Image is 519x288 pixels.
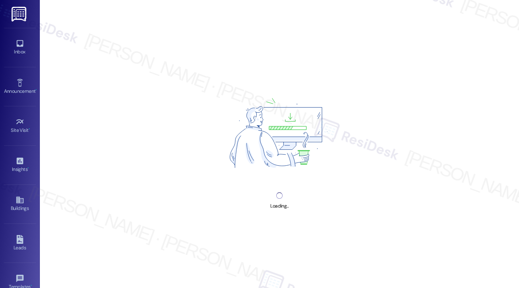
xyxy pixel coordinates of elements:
[270,202,288,210] div: Loading...
[12,7,28,22] img: ResiDesk Logo
[4,115,36,137] a: Site Visit •
[4,233,36,254] a: Leads
[28,165,29,171] span: •
[4,154,36,176] a: Insights •
[4,37,36,58] a: Inbox
[4,193,36,215] a: Buildings
[29,126,30,132] span: •
[35,87,37,93] span: •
